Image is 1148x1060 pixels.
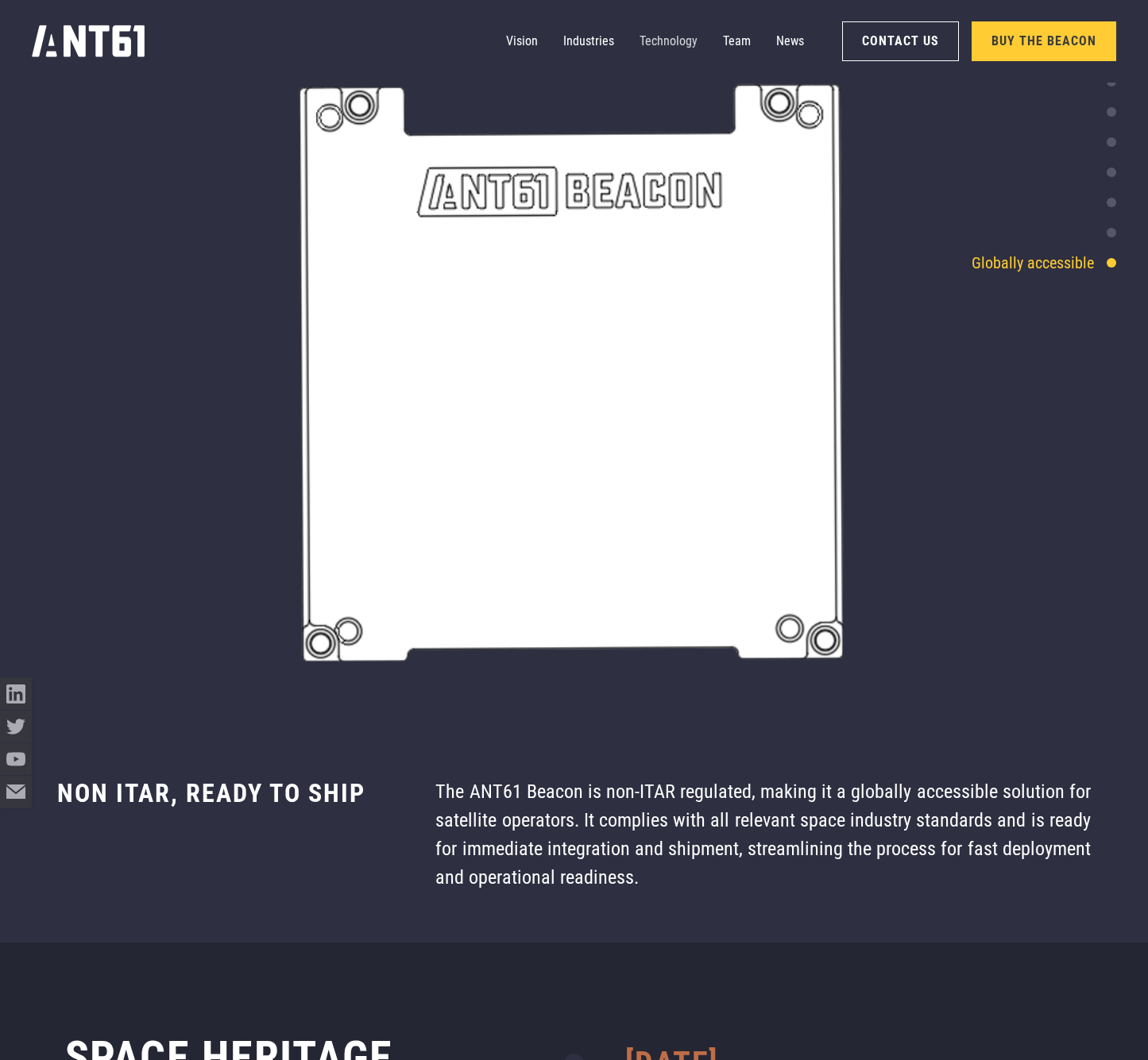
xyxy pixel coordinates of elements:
[842,21,959,61] a: Contact Us
[972,21,1116,61] a: Buy the Beacon
[640,25,698,57] a: Technology
[506,25,538,57] a: Vision
[563,25,614,57] a: Industries
[57,777,385,809] h2: Non ITAR, Ready to Ship
[776,25,804,57] a: News
[972,251,1094,275] div: Globally accessible
[723,25,751,57] a: Team
[435,777,1090,892] div: The ANT61 Beacon is non-ITAR regulated, making it a globally accessible solution for satellite op...
[32,20,145,63] a: home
